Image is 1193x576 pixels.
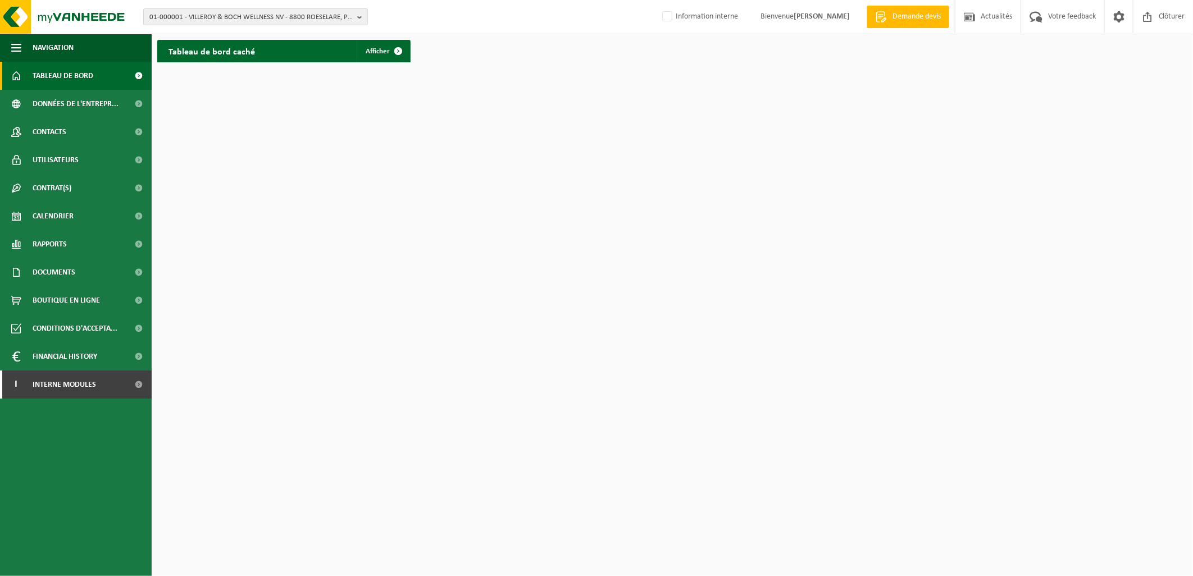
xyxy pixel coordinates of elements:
span: Utilisateurs [33,146,79,174]
a: Afficher [357,40,409,62]
span: 01-000001 - VILLEROY & BOCH WELLNESS NV - 8800 ROESELARE, POPULIERSTRAAT 1 [149,9,353,26]
span: Navigation [33,34,74,62]
span: I [11,371,21,399]
span: Calendrier [33,202,74,230]
span: Rapports [33,230,67,258]
span: Conditions d'accepta... [33,314,117,342]
span: Afficher [366,48,390,55]
span: Documents [33,258,75,286]
label: Information interne [660,8,738,25]
span: Demande devis [890,11,944,22]
span: Contacts [33,118,66,146]
span: Données de l'entrepr... [33,90,119,118]
strong: [PERSON_NAME] [794,12,850,21]
h2: Tableau de bord caché [157,40,266,62]
button: 01-000001 - VILLEROY & BOCH WELLNESS NV - 8800 ROESELARE, POPULIERSTRAAT 1 [143,8,368,25]
span: Boutique en ligne [33,286,100,314]
span: Contrat(s) [33,174,71,202]
span: Financial History [33,342,97,371]
span: Tableau de bord [33,62,93,90]
span: Interne modules [33,371,96,399]
a: Demande devis [867,6,949,28]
